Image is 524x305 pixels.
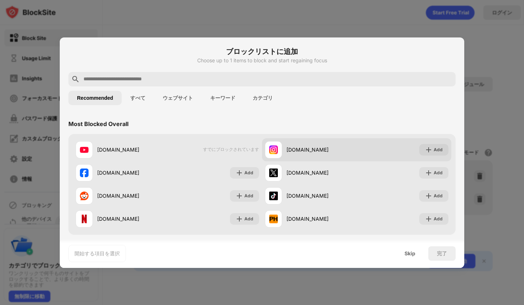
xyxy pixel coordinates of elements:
[244,169,253,176] div: Add
[244,215,253,223] div: Add
[269,145,278,154] img: favicons
[122,91,154,105] button: すべて
[97,146,167,153] div: [DOMAIN_NAME]
[68,120,128,127] div: Most Blocked Overall
[80,169,89,177] img: favicons
[97,192,167,199] div: [DOMAIN_NAME]
[80,145,89,154] img: favicons
[80,215,89,223] img: favicons
[68,58,456,63] div: Choose up to 1 items to block and start regaining focus
[286,192,357,199] div: [DOMAIN_NAME]
[80,192,89,200] img: favicons
[244,91,281,105] button: カテゴリ
[286,215,357,223] div: [DOMAIN_NAME]
[434,146,443,153] div: Add
[269,169,278,177] img: favicons
[269,215,278,223] img: favicons
[269,192,278,200] img: favicons
[154,91,202,105] button: ウェブサイト
[74,250,120,257] div: 開始する項目を選択
[286,146,357,153] div: [DOMAIN_NAME]
[244,192,253,199] div: Add
[434,215,443,223] div: Add
[68,91,122,105] button: Recommended
[202,91,244,105] button: キーワード
[97,215,167,223] div: [DOMAIN_NAME]
[71,75,80,84] img: search.svg
[434,192,443,199] div: Add
[434,169,443,176] div: Add
[286,169,357,176] div: [DOMAIN_NAME]
[68,46,456,57] h6: ブロックリストに追加
[405,251,415,256] div: Skip
[97,169,167,176] div: [DOMAIN_NAME]
[203,147,259,153] span: すでにブロックされています
[437,251,447,256] div: 完了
